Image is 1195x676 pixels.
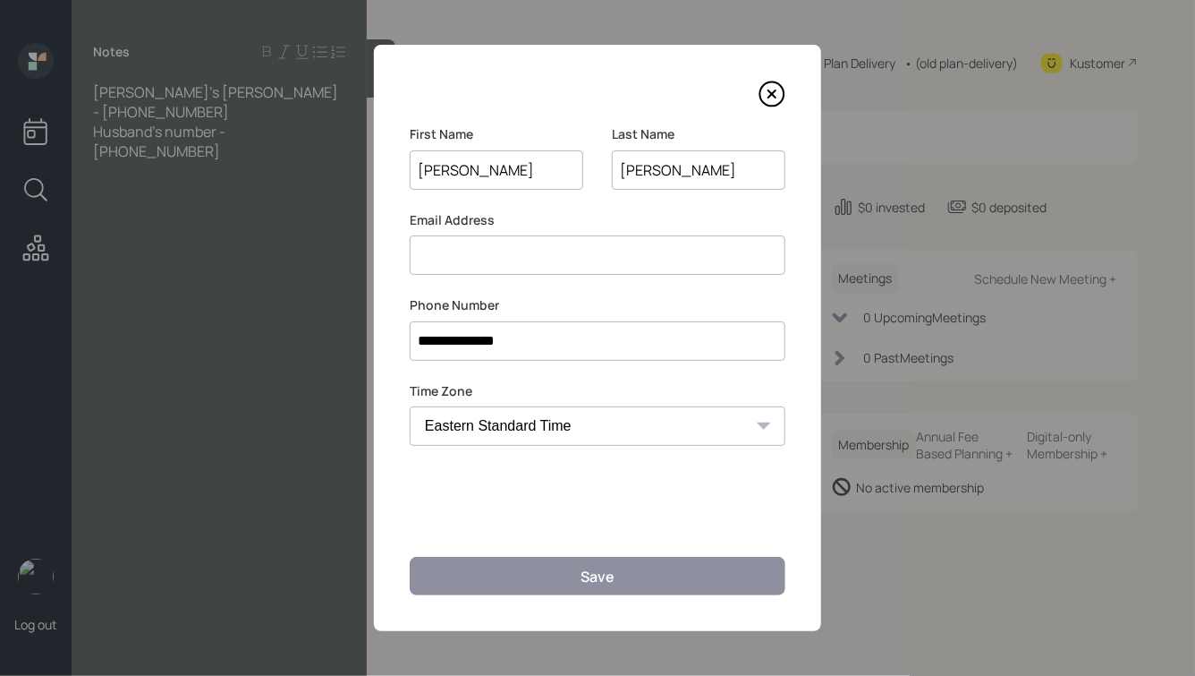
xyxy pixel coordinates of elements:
label: Time Zone [410,382,785,400]
label: Phone Number [410,296,785,314]
div: Save [581,567,614,586]
label: Email Address [410,211,785,229]
button: Save [410,557,785,595]
label: Last Name [612,125,785,143]
label: First Name [410,125,583,143]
